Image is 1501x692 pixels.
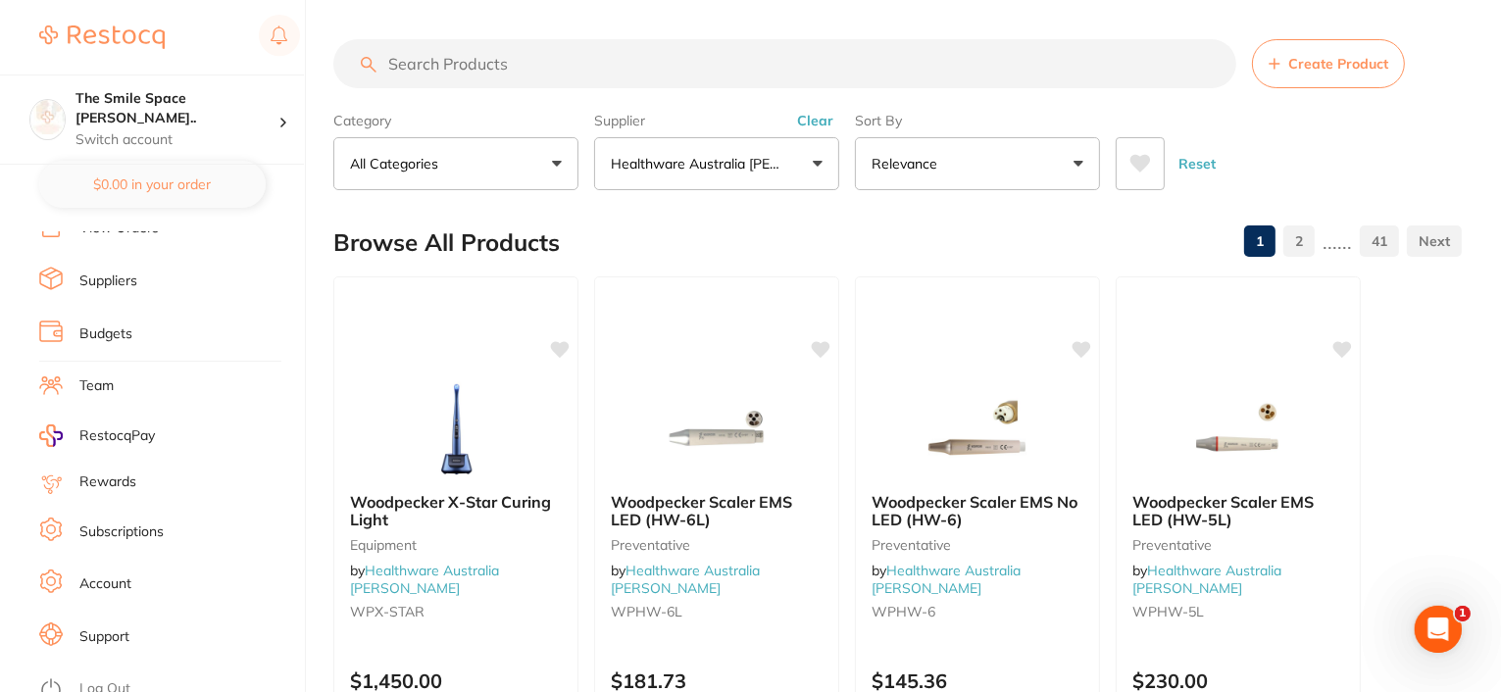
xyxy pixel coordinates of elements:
[1132,603,1204,620] span: WPHW-5L
[350,493,562,529] b: Woodpecker X-Star Curing Light
[1132,669,1344,692] p: $230.00
[872,493,1083,529] b: Woodpecker Scaler EMS No LED (HW-6)
[79,272,137,291] a: Suppliers
[1455,606,1471,621] span: 1
[1132,562,1281,597] a: Healthware Australia [PERSON_NAME]
[1132,492,1314,529] span: Woodpecker Scaler EMS LED (HW-5L)
[350,562,499,597] span: by
[39,25,165,49] img: Restocq Logo
[39,161,266,208] button: $0.00 in your order
[333,137,578,190] button: All Categories
[594,112,839,129] label: Supplier
[79,522,164,542] a: Subscriptions
[1415,606,1462,653] iframe: Intercom live chat
[872,492,1077,529] span: Woodpecker Scaler EMS No LED (HW-6)
[872,669,1083,692] p: $145.36
[611,154,789,173] p: Healthware Australia [PERSON_NAME]
[611,537,823,553] small: Preventative
[872,562,1021,597] a: Healthware Australia [PERSON_NAME]
[75,130,278,150] p: Switch account
[350,669,562,692] p: $1,450.00
[333,112,578,129] label: Category
[79,376,114,396] a: Team
[872,537,1083,553] small: Preventative
[855,137,1100,190] button: Relevance
[350,154,446,173] p: All Categories
[392,379,520,477] img: Woodpecker X-Star Curing Light
[1132,537,1344,553] small: Preventative
[79,627,129,647] a: Support
[79,324,132,344] a: Budgets
[611,492,792,529] span: Woodpecker Scaler EMS LED (HW-6L)
[791,112,839,129] button: Clear
[1132,562,1281,597] span: by
[594,137,839,190] button: Healthware Australia [PERSON_NAME]
[611,669,823,692] p: $181.73
[350,603,425,620] span: WPX-STAR
[39,424,63,447] img: RestocqPay
[1323,230,1352,253] p: ......
[79,574,131,594] a: Account
[1288,56,1388,72] span: Create Product
[611,562,760,597] a: Healthware Australia [PERSON_NAME]
[1244,222,1276,261] a: 1
[872,562,1021,597] span: by
[350,537,562,553] small: Equipment
[333,229,560,257] h2: Browse All Products
[855,112,1100,129] label: Sort By
[1252,39,1405,88] button: Create Product
[872,154,945,173] p: Relevance
[653,379,780,477] img: Woodpecker Scaler EMS LED (HW-6L)
[872,603,935,620] span: WPHW-6
[350,492,551,529] span: Woodpecker X-Star Curing Light
[333,39,1236,88] input: Search Products
[1173,137,1222,190] button: Reset
[350,562,499,597] a: Healthware Australia [PERSON_NAME]
[75,89,278,127] h4: The Smile Space Lilli Pilli
[1132,493,1344,529] b: Woodpecker Scaler EMS LED (HW-5L)
[1175,379,1302,477] img: Woodpecker Scaler EMS LED (HW-5L)
[79,472,136,492] a: Rewards
[39,424,155,447] a: RestocqPay
[611,603,682,620] span: WPHW-6L
[611,493,823,529] b: Woodpecker Scaler EMS LED (HW-6L)
[1360,222,1399,261] a: 41
[914,379,1041,477] img: Woodpecker Scaler EMS No LED (HW-6)
[611,562,760,597] span: by
[1283,222,1315,261] a: 2
[79,426,155,446] span: RestocqPay
[30,100,65,134] img: The Smile Space Lilli Pilli
[39,15,165,60] a: Restocq Logo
